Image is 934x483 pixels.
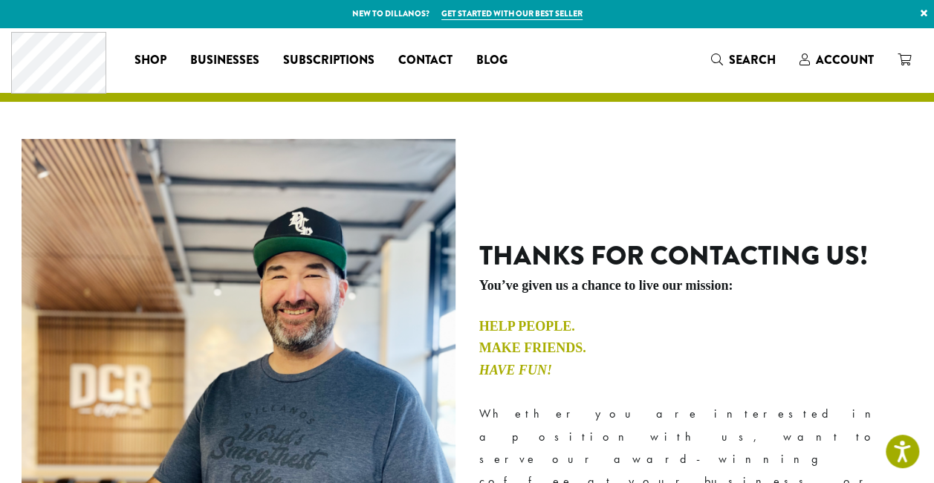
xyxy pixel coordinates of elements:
[479,319,913,335] h4: Help People.
[699,48,788,72] a: Search
[479,363,552,377] em: Have Fun!
[190,51,259,70] span: Businesses
[134,51,166,70] span: Shop
[398,51,453,70] span: Contact
[123,48,178,72] a: Shop
[476,51,507,70] span: Blog
[479,340,913,357] h4: Make Friends.
[441,7,583,20] a: Get started with our best seller
[479,240,913,272] h2: Thanks for contacting us!
[816,51,874,68] span: Account
[283,51,374,70] span: Subscriptions
[479,278,913,294] h5: You’ve given us a chance to live our mission:
[729,51,776,68] span: Search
